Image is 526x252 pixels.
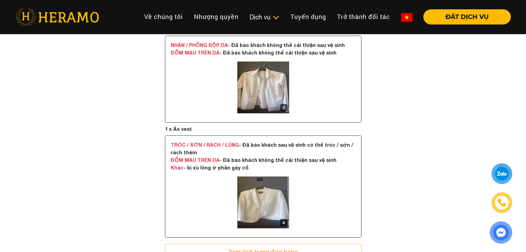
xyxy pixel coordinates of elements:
[237,176,289,228] img: logo
[165,123,361,135] div: 1 x Áo vest
[171,157,336,163] span: - Đã báo khách không thể cải thiện sau vệ sinh
[171,50,220,56] span: ĐỐM MÀU TRÊN DA
[237,61,289,113] img: logo
[492,193,511,212] a: phone-icon
[332,9,396,24] a: Trở thành đối tác
[171,42,345,48] span: - Đã báo khách không thể cải thiện sau vệ sinh
[285,9,332,24] a: Tuyển dụng
[171,142,239,148] span: TRÓC / SỜN / RÁCH / LỦNG
[171,142,353,155] span: - Đã báo khách sau vệ sinh có thể tróc / sờn / rách thêm
[139,9,188,24] a: Về chúng tôi
[188,9,244,24] a: Nhượng quyền
[171,42,228,48] span: NHĂN / PHỒNG RỘP DA
[171,50,336,56] span: - Đã báo khách không thể cải thiện sau vệ sinh
[171,165,248,171] span: - bị xù lông ở phần gáy cổ
[250,12,279,22] div: Dịch vụ
[423,9,511,25] button: ĐẶT DỊCH VỤ
[280,104,287,112] div: 2
[418,14,511,20] a: ĐẶT DỊCH VỤ
[171,157,220,163] span: ĐỐM MÀU TRÊN DA
[171,165,184,171] span: Khác
[280,219,287,226] div: 4
[15,8,99,26] img: heramo-logo.png
[497,198,507,207] img: phone-icon
[401,13,412,22] img: vn-flag.png
[272,14,279,21] img: subToggleIcon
